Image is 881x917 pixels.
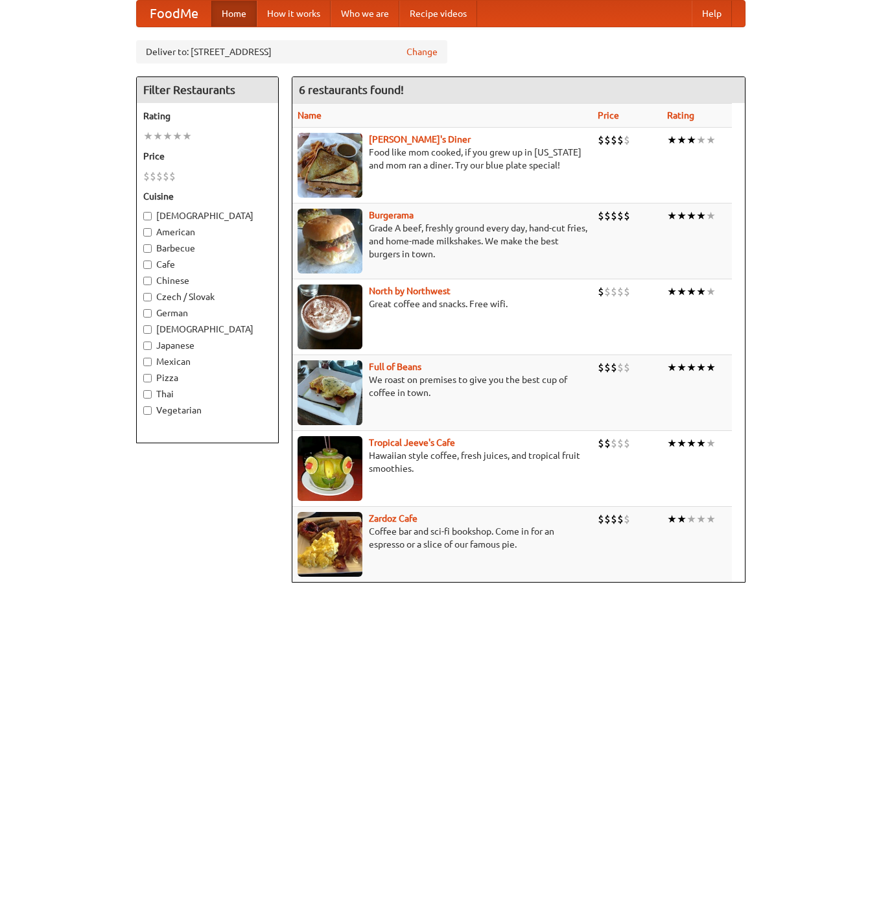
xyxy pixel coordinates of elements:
[604,360,611,375] li: $
[163,129,172,143] li: ★
[598,512,604,526] li: $
[163,169,169,183] li: $
[617,284,624,299] li: $
[143,307,272,319] label: German
[624,360,630,375] li: $
[611,209,617,223] li: $
[143,323,272,336] label: [DEMOGRAPHIC_DATA]
[143,355,272,368] label: Mexican
[298,449,587,475] p: Hawaiian style coffee, fresh juices, and tropical fruit smoothies.
[696,512,706,526] li: ★
[369,134,471,145] a: [PERSON_NAME]'s Diner
[143,293,152,301] input: Czech / Slovak
[143,309,152,318] input: German
[136,40,447,64] div: Deliver to: [STREET_ADDRESS]
[299,84,404,96] ng-pluralize: 6 restaurants found!
[298,146,587,172] p: Food like mom cooked, if you grew up in [US_STATE] and mom ran a diner. Try our blue plate special!
[696,209,706,223] li: ★
[706,284,716,299] li: ★
[598,284,604,299] li: $
[143,277,152,285] input: Chinese
[143,169,150,183] li: $
[172,129,182,143] li: ★
[667,512,677,526] li: ★
[706,209,716,223] li: ★
[298,297,587,310] p: Great coffee and snacks. Free wifi.
[257,1,331,27] a: How it works
[406,45,438,58] a: Change
[143,261,152,269] input: Cafe
[604,284,611,299] li: $
[399,1,477,27] a: Recipe videos
[143,212,152,220] input: [DEMOGRAPHIC_DATA]
[677,436,687,450] li: ★
[369,210,414,220] a: Burgerama
[687,284,696,299] li: ★
[143,129,153,143] li: ★
[677,284,687,299] li: ★
[611,133,617,147] li: $
[298,284,362,349] img: north.jpg
[667,284,677,299] li: ★
[696,284,706,299] li: ★
[706,360,716,375] li: ★
[677,209,687,223] li: ★
[143,228,152,237] input: American
[156,169,163,183] li: $
[706,133,716,147] li: ★
[369,362,421,372] a: Full of Beans
[604,133,611,147] li: $
[667,209,677,223] li: ★
[667,133,677,147] li: ★
[153,129,163,143] li: ★
[143,406,152,415] input: Vegetarian
[298,525,587,551] p: Coffee bar and sci-fi bookshop. Come in for an espresso or a slice of our famous pie.
[298,110,322,121] a: Name
[143,290,272,303] label: Czech / Slovak
[696,436,706,450] li: ★
[369,513,417,524] a: Zardoz Cafe
[369,437,455,448] a: Tropical Jeeve's Cafe
[624,512,630,526] li: $
[143,339,272,352] label: Japanese
[298,436,362,501] img: jeeves.jpg
[143,110,272,122] h5: Rating
[143,325,152,334] input: [DEMOGRAPHIC_DATA]
[143,388,272,400] label: Thai
[369,286,451,296] a: North by Northwest
[604,436,611,450] li: $
[169,169,176,183] li: $
[298,512,362,577] img: zardoz.jpg
[137,1,211,27] a: FoodMe
[677,360,687,375] li: ★
[298,222,587,261] p: Grade A beef, freshly ground every day, hand-cut fries, and home-made milkshakes. We make the bes...
[677,133,687,147] li: ★
[143,404,272,417] label: Vegetarian
[143,371,272,384] label: Pizza
[677,512,687,526] li: ★
[143,342,152,350] input: Japanese
[598,360,604,375] li: $
[696,133,706,147] li: ★
[143,274,272,287] label: Chinese
[143,150,272,163] h5: Price
[624,133,630,147] li: $
[211,1,257,27] a: Home
[667,436,677,450] li: ★
[617,133,624,147] li: $
[331,1,399,27] a: Who we are
[706,512,716,526] li: ★
[143,358,152,366] input: Mexican
[687,133,696,147] li: ★
[143,374,152,382] input: Pizza
[617,436,624,450] li: $
[150,169,156,183] li: $
[143,209,272,222] label: [DEMOGRAPHIC_DATA]
[667,360,677,375] li: ★
[624,284,630,299] li: $
[143,258,272,271] label: Cafe
[692,1,732,27] a: Help
[611,512,617,526] li: $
